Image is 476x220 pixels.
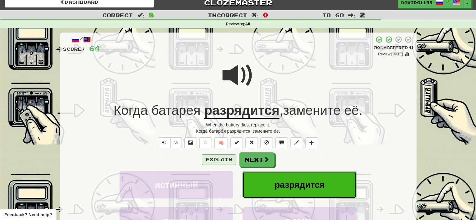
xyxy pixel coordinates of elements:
[252,13,258,18] span: :
[214,137,228,148] button: 🧠
[199,137,212,148] button: Favorite sentence (alt+f)
[322,12,344,18] span: To go
[151,103,201,118] span: батарея
[263,11,268,18] span: 0
[158,137,171,148] button: Play sentence audio (ctl+space)
[243,171,356,198] button: разрядится
[204,103,279,119] u: разрядится
[157,137,182,148] div: Text-to-speech controls
[239,152,274,167] button: Next
[290,137,303,148] button: Edit sentence (alt+d)
[374,45,413,51] div: Mastered
[344,103,359,118] span: её
[184,137,197,148] button: Show image (alt+x)
[63,122,413,128] div: When the battery dies, replace it.
[245,22,250,26] strong: All
[155,180,198,190] span: истинный
[149,11,154,18] span: 8
[4,212,52,218] span: Open feedback widget
[360,11,365,18] span: 2
[170,137,182,148] button: ½
[260,137,273,148] button: Ignore sentence (alt+i)
[202,154,236,165] button: Explain
[63,128,413,134] div: Когда́ батаре́я разря́дится, замени́те е́ё.
[102,12,133,18] span: Correct
[245,137,258,148] button: Reset to 0% Mastered (alt+r)
[305,137,318,148] button: Add to collection (alt+a)
[114,103,148,118] span: Когда
[348,13,355,18] span: :
[283,103,340,118] span: замените
[208,12,247,18] span: Incorrect
[230,137,243,148] button: Set this sentence to 100% Mastered (alt+m)
[63,36,100,43] div: /
[137,13,144,18] span: :
[378,52,403,56] small: Review: [DATE]
[374,45,383,50] span: 50 %
[274,180,325,190] span: разрядится
[279,103,362,118] span: , .
[120,171,233,198] button: истинный
[275,137,288,148] button: Discuss sentence (alt+u)
[89,44,100,52] span: 64
[63,46,85,52] span: Score:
